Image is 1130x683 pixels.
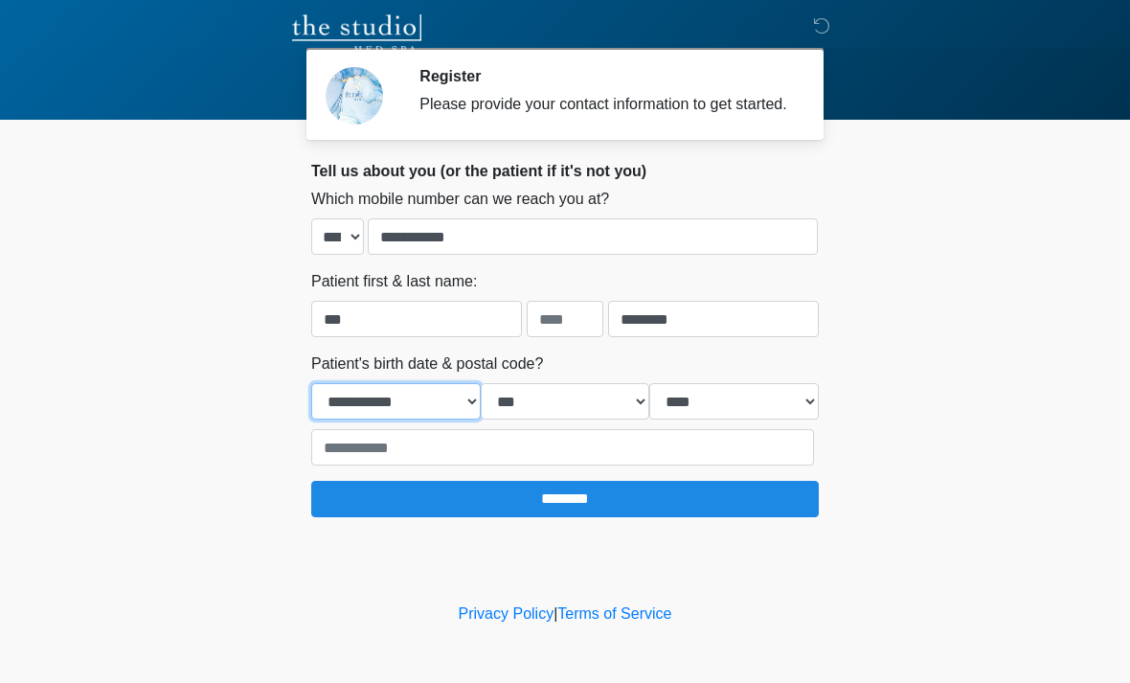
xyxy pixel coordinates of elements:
label: Patient's birth date & postal code? [311,353,543,376]
a: Terms of Service [557,605,671,622]
img: Agent Avatar [326,67,383,125]
label: Patient first & last name: [311,270,477,293]
label: Which mobile number can we reach you at? [311,188,609,211]
div: Please provide your contact information to get started. [419,93,790,116]
h2: Register [419,67,790,85]
a: Privacy Policy [459,605,554,622]
h2: Tell us about you (or the patient if it's not you) [311,162,819,180]
img: The Studio Med Spa Logo [292,14,421,53]
a: | [554,605,557,622]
